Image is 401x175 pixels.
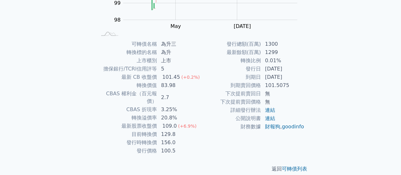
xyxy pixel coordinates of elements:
[157,138,201,147] td: 156.0
[261,40,305,48] td: 1300
[261,123,305,131] td: ,
[201,98,261,106] td: 下次提前賣回價格
[97,122,157,130] td: 最新股票收盤價
[97,81,157,90] td: 轉換價值
[201,57,261,65] td: 轉換比例
[97,114,157,122] td: 轉換溢價率
[369,145,401,175] iframe: Chat Widget
[157,40,201,48] td: 為升三
[161,122,178,130] div: 109.0
[114,17,120,23] tspan: 98
[97,57,157,65] td: 上市櫃別
[261,65,305,73] td: [DATE]
[201,48,261,57] td: 最新餘額(百萬)
[282,166,307,172] a: 可轉債列表
[201,81,261,90] td: 到期賣回價格
[157,81,201,90] td: 83.98
[201,65,261,73] td: 發行日
[261,90,305,98] td: 無
[97,130,157,138] td: 目前轉換價
[261,98,305,106] td: 無
[201,123,261,131] td: 財務數據
[97,48,157,57] td: 轉換標的名稱
[282,124,304,130] a: goodinfo
[261,48,305,57] td: 1299
[97,105,157,114] td: CBAS 折現率
[170,23,181,29] tspan: May
[369,145,401,175] div: 聊天小工具
[97,90,157,105] td: CBAS 權利金（百元報價）
[265,124,280,130] a: 財報狗
[201,90,261,98] td: 下次提前賣回日
[265,115,275,121] a: 連結
[157,147,201,155] td: 100.5
[157,90,201,105] td: 2.7
[157,105,201,114] td: 3.25%
[97,40,157,48] td: 可轉債名稱
[157,130,201,138] td: 129.8
[157,57,201,65] td: 上市
[89,165,312,173] p: 返回
[157,114,201,122] td: 20.8%
[261,57,305,65] td: 0.01%
[234,23,251,29] tspan: [DATE]
[178,124,197,129] span: (+6.9%)
[181,75,200,80] span: (+0.2%)
[97,65,157,73] td: 擔保銀行/TCRI信用評等
[261,81,305,90] td: 101.5075
[97,138,157,147] td: 發行時轉換價
[201,73,261,81] td: 到期日
[157,65,201,73] td: 5
[265,107,275,113] a: 連結
[201,114,261,123] td: 公開說明書
[157,48,201,57] td: 為升
[201,40,261,48] td: 發行總額(百萬)
[261,73,305,81] td: [DATE]
[97,73,157,81] td: 最新 CB 收盤價
[161,73,181,81] div: 101.45
[201,106,261,114] td: 詳細發行辦法
[97,147,157,155] td: 發行價格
